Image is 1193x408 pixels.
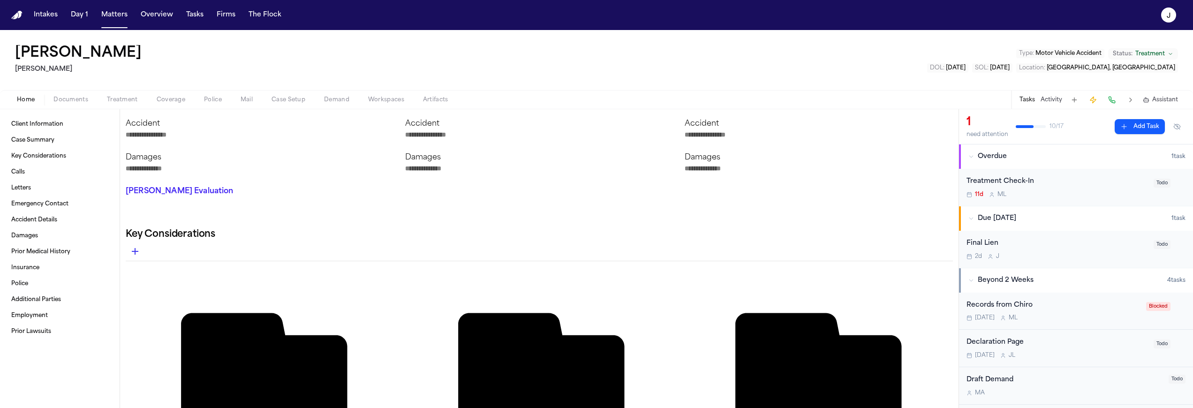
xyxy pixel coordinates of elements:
[8,196,112,212] a: Emergency Contact
[1068,93,1081,106] button: Add Task
[978,214,1016,223] span: Due [DATE]
[245,7,285,23] button: The Flock
[1087,93,1100,106] button: Create Immediate Task
[959,293,1193,330] div: Open task: Records from Chiro
[213,7,239,23] button: Firms
[204,96,222,104] span: Police
[8,181,112,196] a: Letters
[978,276,1034,285] span: Beyond 2 Weeks
[15,45,142,62] h1: [PERSON_NAME]
[1143,96,1178,104] button: Assistant
[685,152,953,163] p: Damages
[1154,179,1170,188] span: Todo
[8,117,112,132] a: Client Information
[30,7,61,23] button: Intakes
[1009,314,1018,322] span: M L
[8,212,112,227] a: Accident Details
[959,367,1193,405] div: Open task: Draft Demand
[975,352,995,359] span: [DATE]
[959,231,1193,268] div: Open task: Final Lien
[1171,153,1185,160] span: 1 task
[107,96,138,104] span: Treatment
[959,268,1193,293] button: Beyond 2 Weeks4tasks
[966,131,1008,138] div: need attention
[1009,352,1015,359] span: J L
[990,65,1010,71] span: [DATE]
[978,152,1007,161] span: Overdue
[1016,63,1178,73] button: Edit Location: Richmond, CA
[17,96,35,104] span: Home
[1169,375,1185,384] span: Todo
[324,96,349,104] span: Demand
[975,253,982,260] span: 2d
[959,144,1193,169] button: Overdue1task
[1154,340,1170,348] span: Todo
[11,11,23,20] a: Home
[8,149,112,164] a: Key Considerations
[966,337,1148,348] div: Declaration Page
[1167,277,1185,284] span: 4 task s
[8,133,112,148] a: Case Summary
[8,324,112,339] a: Prior Lawsuits
[1113,50,1133,58] span: Status:
[966,176,1148,187] div: Treatment Check-In
[946,65,966,71] span: [DATE]
[8,260,112,275] a: Insurance
[1169,119,1185,134] button: Hide completed tasks (⌘⇧H)
[1016,49,1104,58] button: Edit Type: Motor Vehicle Accident
[8,228,112,243] a: Damages
[1035,51,1102,56] span: Motor Vehicle Accident
[959,330,1193,367] div: Open task: Declaration Page
[157,96,185,104] span: Coverage
[927,63,968,73] button: Edit DOL: 2025-05-29
[966,300,1140,311] div: Records from Chiro
[1019,51,1034,56] span: Type :
[975,389,985,397] span: M A
[126,118,394,129] p: Accident
[1019,96,1035,104] button: Tasks
[98,7,131,23] button: Matters
[182,7,207,23] button: Tasks
[15,45,142,62] button: Edit matter name
[997,191,1006,198] span: M L
[966,115,1008,130] div: 1
[1146,302,1170,311] span: Blocked
[959,206,1193,231] button: Due [DATE]1task
[930,65,944,71] span: DOL :
[975,65,989,71] span: SOL :
[137,7,177,23] button: Overview
[1050,123,1064,130] span: 10 / 17
[1108,48,1178,60] button: Change status from Treatment
[67,7,92,23] button: Day 1
[1135,50,1165,58] span: Treatment
[1019,65,1045,71] span: Location :
[8,276,112,291] a: Police
[996,253,999,260] span: J
[1047,65,1175,71] span: [GEOGRAPHIC_DATA], [GEOGRAPHIC_DATA]
[405,152,673,163] p: Damages
[975,191,983,198] span: 11d
[11,11,23,20] img: Finch Logo
[1115,119,1165,134] button: Add Task
[1105,93,1118,106] button: Make a Call
[1154,240,1170,249] span: Todo
[272,96,305,104] span: Case Setup
[1152,96,1178,104] span: Assistant
[423,96,448,104] span: Artifacts
[368,96,404,104] span: Workspaces
[975,314,995,322] span: [DATE]
[1171,215,1185,222] span: 1 task
[685,118,953,129] p: Accident
[53,96,88,104] span: Documents
[972,63,1012,73] button: Edit SOL: 2027-05-29
[126,227,953,242] h2: Key Considerations
[8,165,112,180] a: Calls
[8,292,112,307] a: Additional Parties
[966,238,1148,249] div: Final Lien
